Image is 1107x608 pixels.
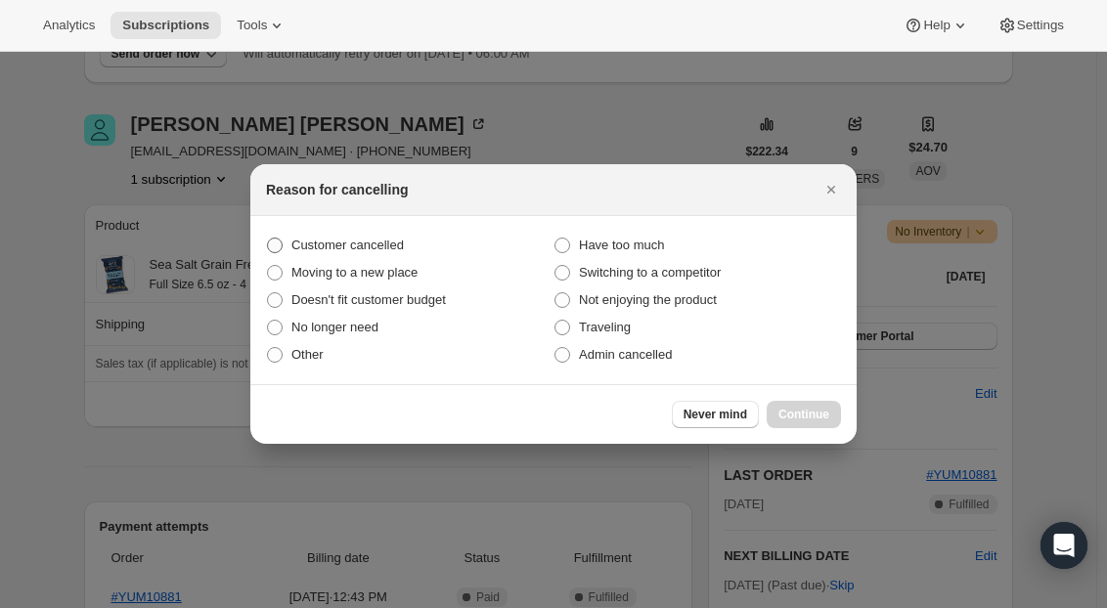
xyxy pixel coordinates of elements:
[291,347,324,362] span: Other
[579,238,664,252] span: Have too much
[1017,18,1064,33] span: Settings
[291,292,446,307] span: Doesn't fit customer budget
[111,12,221,39] button: Subscriptions
[291,265,418,280] span: Moving to a new place
[892,12,981,39] button: Help
[31,12,107,39] button: Analytics
[266,180,408,199] h2: Reason for cancelling
[579,265,721,280] span: Switching to a competitor
[579,347,672,362] span: Admin cancelled
[579,320,631,334] span: Traveling
[122,18,209,33] span: Subscriptions
[291,320,378,334] span: No longer need
[579,292,717,307] span: Not enjoying the product
[291,238,404,252] span: Customer cancelled
[225,12,298,39] button: Tools
[684,407,747,422] span: Never mind
[986,12,1076,39] button: Settings
[1041,522,1087,569] div: Open Intercom Messenger
[237,18,267,33] span: Tools
[43,18,95,33] span: Analytics
[672,401,759,428] button: Never mind
[923,18,950,33] span: Help
[818,176,845,203] button: Close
